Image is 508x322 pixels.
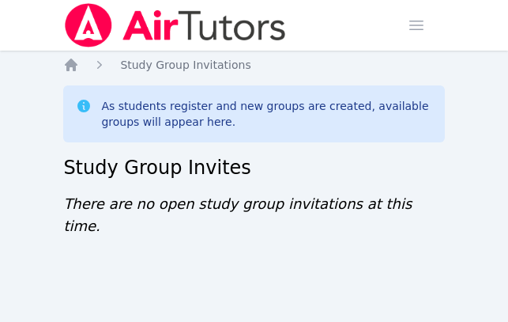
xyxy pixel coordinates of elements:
[63,57,444,73] nav: Breadcrumb
[120,59,250,71] span: Study Group Invitations
[63,3,287,47] img: Air Tutors
[63,155,444,180] h2: Study Group Invites
[63,195,412,234] span: There are no open study group invitations at this time.
[101,98,431,130] div: As students register and new groups are created, available groups will appear here.
[120,57,250,73] a: Study Group Invitations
